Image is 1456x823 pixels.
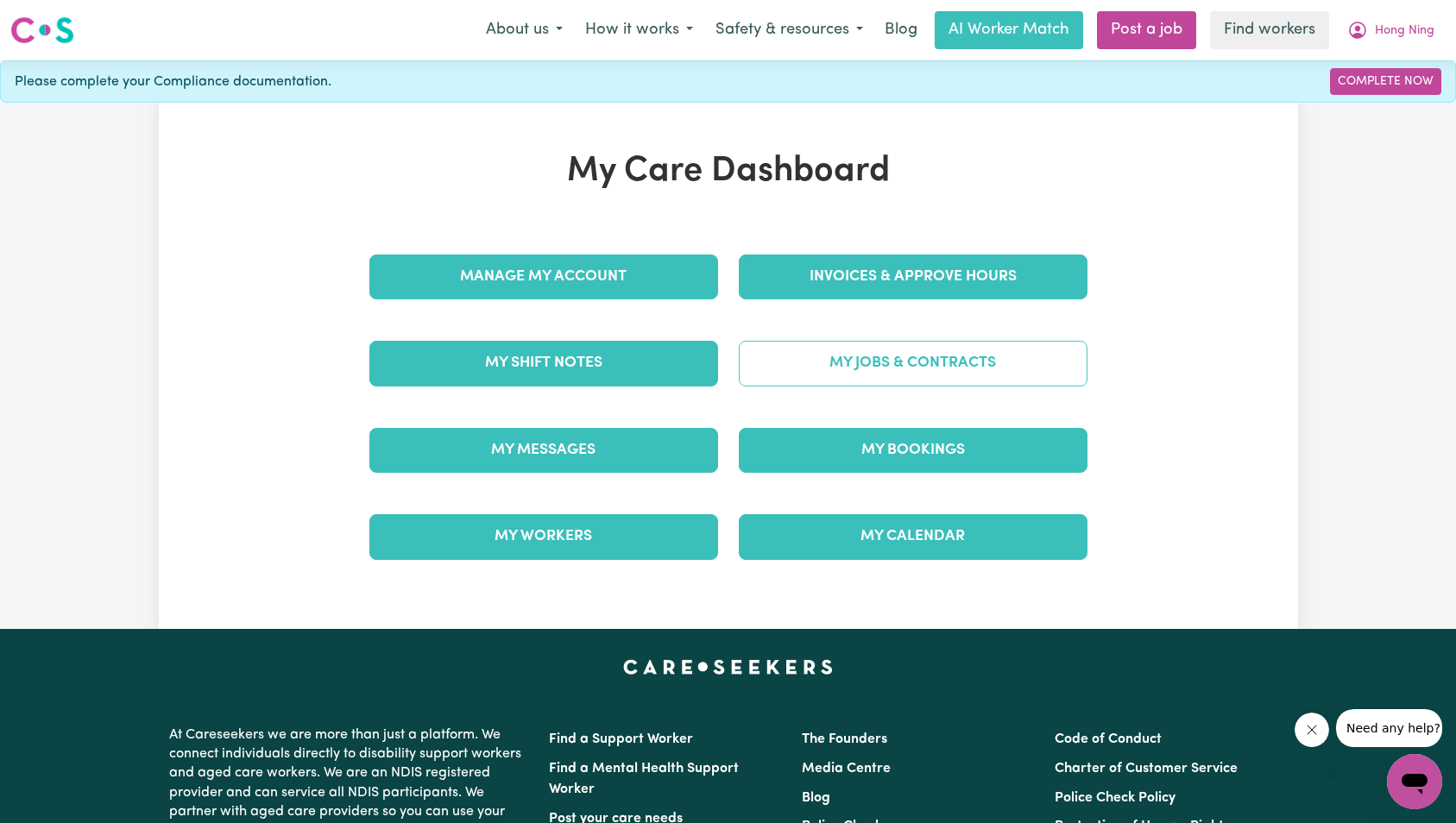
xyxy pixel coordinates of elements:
[802,732,887,746] a: The Founders
[475,12,574,48] button: About us
[739,428,1087,473] a: My Bookings
[1097,11,1196,49] a: Post a job
[10,15,74,46] img: Careseekers logo
[704,12,874,48] button: Safety & resources
[739,514,1087,559] a: My Calendar
[359,151,1098,192] h1: My Care Dashboard
[549,732,693,746] a: Find a Support Worker
[1336,12,1446,48] button: My Account
[549,762,739,796] a: Find a Mental Health Support Worker
[1055,762,1238,776] a: Charter of Customer Service
[10,10,74,50] a: Careseekers logo
[874,11,928,49] a: Blog
[1210,11,1329,49] a: Find workers
[1336,709,1442,747] iframe: Message from company
[369,514,718,559] a: My Workers
[1295,713,1329,747] iframe: Close message
[802,791,830,805] a: Blog
[369,341,718,386] a: My Shift Notes
[369,254,718,299] a: Manage My Account
[1330,68,1441,95] a: Complete Now
[1055,791,1176,805] a: Police Check Policy
[935,11,1083,49] a: AI Worker Match
[15,72,331,92] span: Please complete your Compliance documentation.
[739,254,1087,299] a: Invoices & Approve Hours
[1375,22,1434,41] span: Hong Ning
[623,660,833,674] a: Careseekers home page
[574,12,704,48] button: How it works
[369,428,718,473] a: My Messages
[1387,754,1442,809] iframe: Button to launch messaging window
[739,341,1087,386] a: My Jobs & Contracts
[802,762,891,776] a: Media Centre
[1055,732,1162,746] a: Code of Conduct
